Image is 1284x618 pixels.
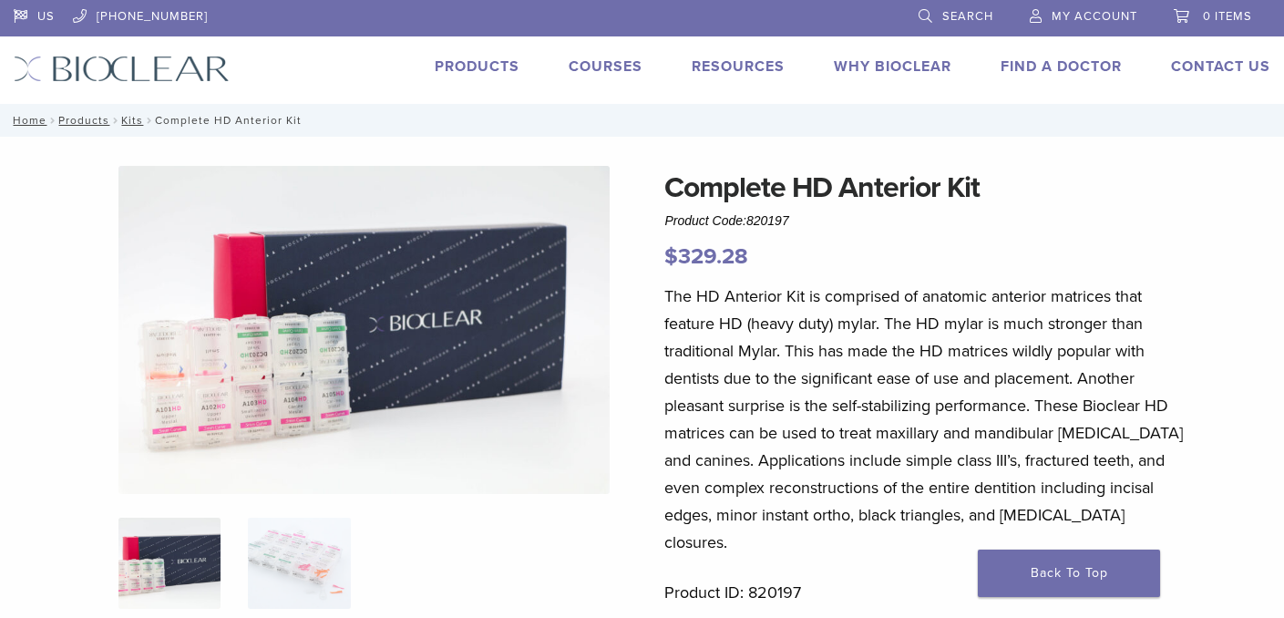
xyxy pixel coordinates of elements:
span: 820197 [746,213,789,228]
span: / [109,116,121,125]
span: My Account [1052,9,1137,24]
a: Home [7,114,46,127]
a: Why Bioclear [834,57,951,76]
img: Complete HD Anterior Kit - Image 2 [248,518,350,609]
a: Courses [569,57,642,76]
a: Back To Top [978,550,1160,597]
a: Products [435,57,519,76]
span: Search [942,9,993,24]
h1: Complete HD Anterior Kit [664,166,1188,210]
a: Products [58,114,109,127]
a: Contact Us [1171,57,1270,76]
span: / [143,116,155,125]
img: IMG_8088 (1) [118,166,611,494]
span: $ [664,243,678,270]
a: Find A Doctor [1001,57,1122,76]
p: Product ID: 820197 [664,579,1188,606]
img: Bioclear [14,56,230,82]
span: 0 items [1203,9,1252,24]
a: Resources [692,57,785,76]
bdi: 329.28 [664,243,748,270]
p: The HD Anterior Kit is comprised of anatomic anterior matrices that feature HD (heavy duty) mylar... [664,283,1188,556]
span: / [46,116,58,125]
a: Kits [121,114,143,127]
img: IMG_8088-1-324x324.jpg [118,518,221,609]
span: Product Code: [664,213,788,228]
